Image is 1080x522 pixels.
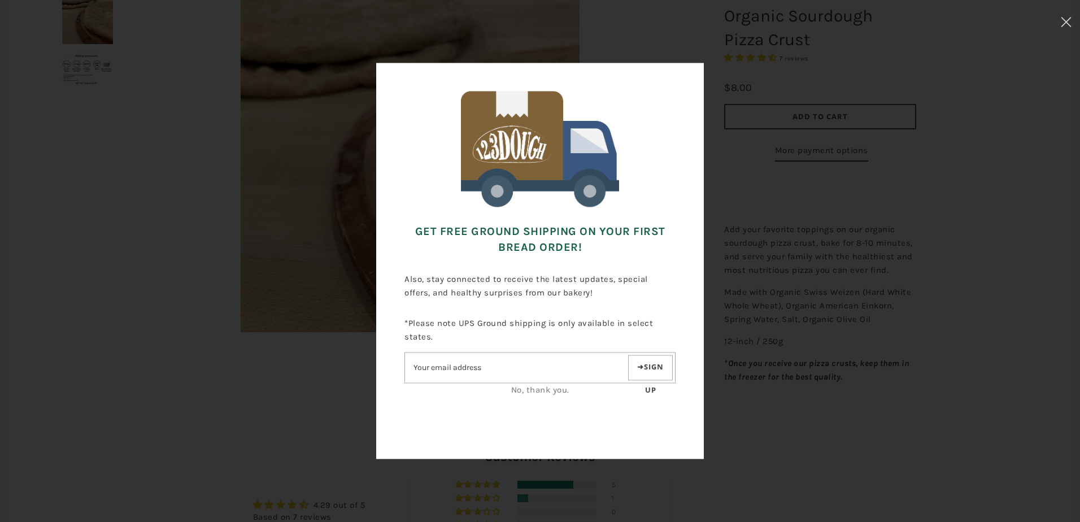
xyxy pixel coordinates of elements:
[404,264,676,308] p: Also, stay connected to receive the latest updates, special offers, and healthy surprises from ou...
[628,355,673,381] button: Sign up
[405,358,626,378] input: Email address
[461,91,619,207] img: 123Dough Bakery Free Shipping for First Time Customers
[404,216,676,264] h3: Get FREE Ground Shipping on Your First Bread Order!
[404,308,676,406] div: *Please note UPS Ground shipping is only available in select states.
[511,385,569,395] a: No, thank you.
